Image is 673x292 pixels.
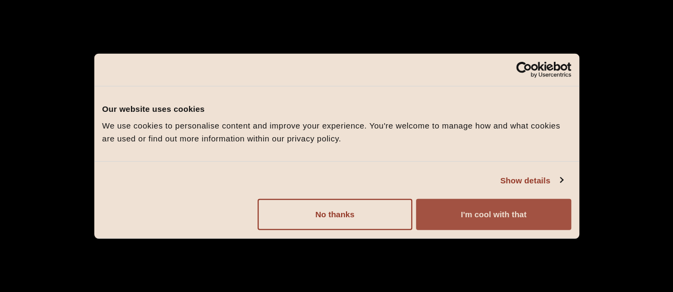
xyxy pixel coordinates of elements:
div: Our website uses cookies [102,102,571,115]
button: No thanks [258,199,412,230]
div: We use cookies to personalise content and improve your experience. You're welcome to manage how a... [102,119,571,145]
button: I'm cool with that [416,199,571,230]
a: Show details [500,174,563,187]
a: Usercentrics Cookiebot - opens in a new window [477,61,571,77]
